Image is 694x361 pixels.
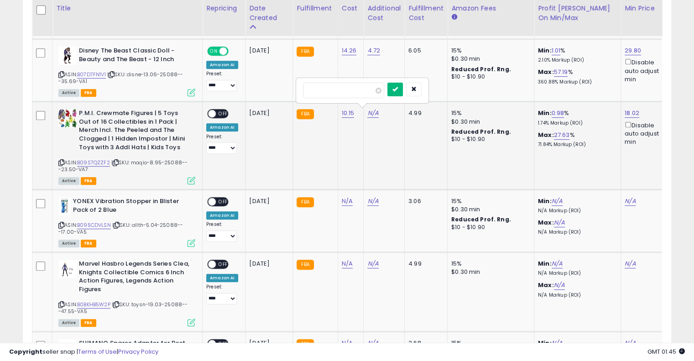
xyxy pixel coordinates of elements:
[81,89,96,97] span: FBA
[552,259,563,268] a: N/A
[58,319,79,327] span: All listings currently available for purchase on Amazon
[79,47,190,66] b: Disney The Beast Classic Doll - Beauty and The Beast - 12 Inch
[58,197,71,215] img: 31kyjv31YjL._SL40_.jpg
[206,61,238,69] div: Amazon AI
[538,120,614,126] p: 1.74% Markup (ROI)
[342,109,355,118] a: 10.15
[367,46,380,55] a: 4.72
[625,259,636,268] a: N/A
[208,47,219,55] span: ON
[58,260,77,278] img: 410lq3L2qTL._SL40_.jpg
[451,224,527,231] div: $10 - $10.90
[647,347,685,356] span: 2025-08-18 01:45 GMT
[538,46,552,55] b: Min:
[342,4,360,13] div: Cost
[216,198,230,206] span: OFF
[206,123,238,131] div: Amazon AI
[538,131,614,148] div: %
[58,109,77,127] img: 51KvElejYCL._SL40_.jpg
[206,211,238,220] div: Amazon AI
[625,57,668,84] div: Disable auto adjust min
[367,197,378,206] a: N/A
[451,73,527,81] div: $10 - $10.90
[58,197,195,246] div: ASIN:
[58,47,195,95] div: ASIN:
[206,4,241,13] div: Repricing
[538,109,552,117] b: Min:
[249,4,289,23] div: Date Created
[58,89,79,97] span: All listings currently available for purchase on Amazon
[216,261,230,268] span: OFF
[81,240,96,247] span: FBA
[408,47,440,55] div: 6.05
[73,197,184,216] b: YONEX Vibration Stopper in Blister Pack of 2 Blue
[342,197,353,206] a: N/A
[77,159,110,167] a: B09S7QZZF2
[451,47,527,55] div: 15%
[625,120,668,146] div: Disable auto adjust min
[451,109,527,117] div: 15%
[297,4,334,13] div: Fulfillment
[538,281,554,289] b: Max:
[367,259,378,268] a: N/A
[342,46,357,55] a: 14.26
[249,47,286,55] div: [DATE]
[367,4,401,23] div: Additional Cost
[9,347,42,356] strong: Copyright
[552,46,561,55] a: 1.01
[367,109,378,118] a: N/A
[625,197,636,206] a: N/A
[538,292,614,298] p: N/A Markup (ROI)
[538,68,554,76] b: Max:
[206,221,238,242] div: Preset:
[118,347,158,356] a: Privacy Policy
[451,205,527,214] div: $0.30 min
[58,260,195,325] div: ASIN:
[554,218,565,227] a: N/A
[538,229,614,235] p: N/A Markup (ROI)
[58,109,195,183] div: ASIN:
[625,109,639,118] a: 18.02
[408,109,440,117] div: 4.99
[538,68,614,85] div: %
[227,47,242,55] span: OFF
[451,118,527,126] div: $0.30 min
[77,221,111,229] a: B095CDVLSN
[249,260,286,268] div: [DATE]
[451,128,511,136] b: Reduced Prof. Rng.
[552,109,564,118] a: 0.98
[554,68,568,77] a: 57.19
[206,274,238,282] div: Amazon AI
[78,347,117,356] a: Terms of Use
[451,268,527,276] div: $0.30 min
[451,65,511,73] b: Reduced Prof. Rng.
[451,4,530,13] div: Amazon Fees
[58,71,183,84] span: | SKU: disne-13.06-25088---35.69-VA1
[538,57,614,63] p: 2.10% Markup (ROI)
[451,215,511,223] b: Reduced Prof. Rng.
[538,218,554,227] b: Max:
[552,197,563,206] a: N/A
[58,221,183,235] span: | SKU: allth-5.04-25088---17.00-VA5
[9,348,158,356] div: seller snap | |
[538,109,614,126] div: %
[206,284,238,304] div: Preset:
[538,131,554,139] b: Max:
[206,71,238,91] div: Preset:
[451,13,457,21] small: Amazon Fees.
[79,260,190,296] b: Marvel Hasbro Legends Series Clea, Knights Collectible Comics 6 Inch Action Figures, Legends Acti...
[408,4,444,23] div: Fulfillment Cost
[77,301,110,309] a: B0BKHB5W2P
[297,47,313,57] small: FBA
[554,281,565,290] a: N/A
[451,197,527,205] div: 15%
[58,47,77,65] img: 41euXH3u9WL._SL40_.jpg
[81,177,96,185] span: FBA
[81,319,96,327] span: FBA
[58,301,188,314] span: | SKU: toysn-19.03-25088---47.55-VA5
[538,47,614,63] div: %
[297,197,313,207] small: FBA
[297,260,313,270] small: FBA
[451,260,527,268] div: 15%
[538,79,614,85] p: 360.88% Markup (ROI)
